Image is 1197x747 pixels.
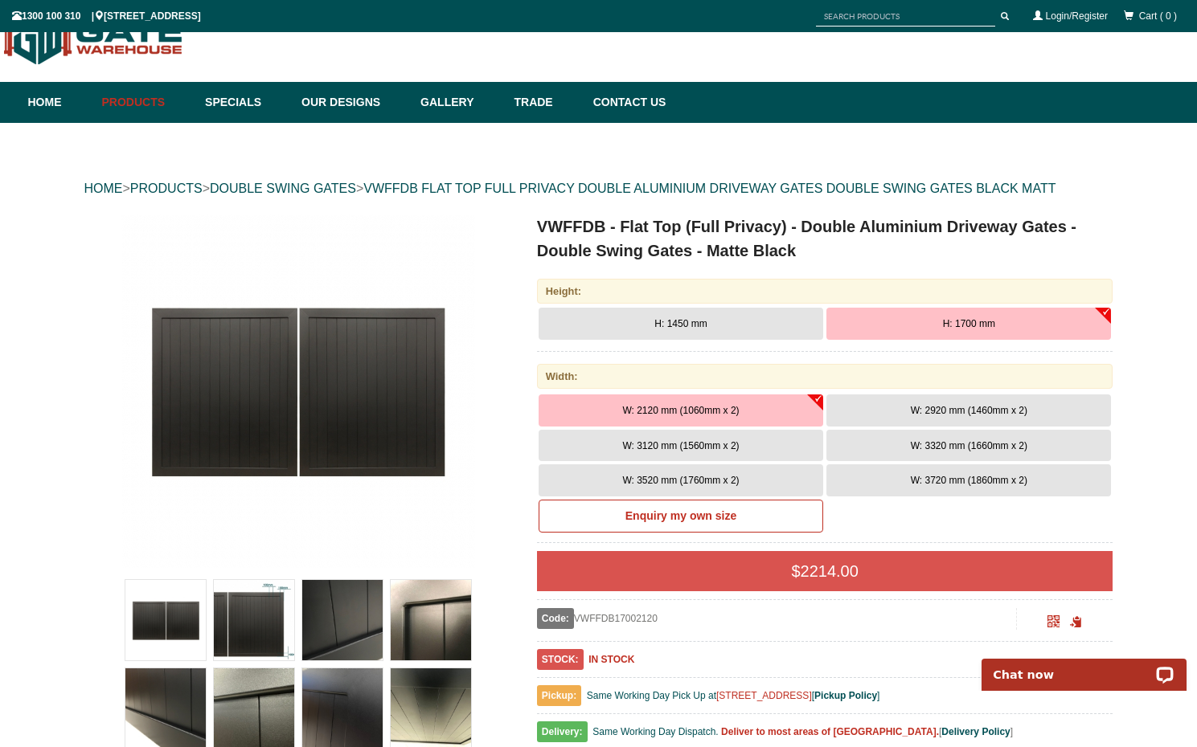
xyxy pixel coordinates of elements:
[539,430,823,462] button: W: 3120 mm (1560mm x 2)
[537,649,584,670] span: STOCK:
[12,10,201,22] span: 1300 100 310 | [STREET_ADDRESS]
[816,6,995,27] input: SEARCH PRODUCTS
[84,182,123,195] a: HOME
[28,82,94,123] a: Home
[537,608,1017,629] div: VWFFDB17002120
[125,580,206,660] img: VWFFDB - Flat Top (Full Privacy) - Double Aluminium Driveway Gates - Double Swing Gates - Matte B...
[86,214,511,568] a: VWFFDB - Flat Top (Full Privacy) - Double Aluminium Driveway Gates - Double Swing Gates - Matte B...
[1047,618,1060,629] a: Click to enlarge and scan to share.
[826,308,1111,340] button: H: 1700 mm
[1070,616,1082,628] span: Click to copy the URL
[537,608,574,629] span: Code:
[539,394,823,427] button: W: 2120 mm (1060mm x 2)
[537,721,588,742] span: Delivery:
[911,475,1027,486] span: W: 3720 mm (1860mm x 2)
[826,464,1111,496] button: W: 3720 mm (1860mm x 2)
[121,214,475,568] img: VWFFDB - Flat Top (Full Privacy) - Double Aluminium Driveway Gates - Double Swing Gates - Matte B...
[625,509,736,522] b: Enquiry my own size
[537,364,1113,389] div: Width:
[94,82,198,123] a: Products
[539,464,823,496] button: W: 3520 mm (1760mm x 2)
[587,690,880,701] span: Same Working Day Pick Up at [ ]
[585,82,666,123] a: Contact Us
[539,308,823,340] button: H: 1450 mm
[197,82,293,123] a: Specials
[1139,10,1177,22] span: Cart ( 0 )
[1046,10,1108,22] a: Login/Register
[716,690,812,701] a: [STREET_ADDRESS]
[214,580,294,660] img: VWFFDB - Flat Top (Full Privacy) - Double Aluminium Driveway Gates - Double Swing Gates - Matte B...
[412,82,506,123] a: Gallery
[363,182,1056,195] a: VWFFDB FLAT TOP FULL PRIVACY DOUBLE ALUMINIUM DRIVEWAY GATES DOUBLE SWING GATES BLACK MATT
[801,562,859,580] span: 2214.00
[622,475,739,486] span: W: 3520 mm (1760mm x 2)
[537,551,1113,591] div: $
[84,163,1113,214] div: > > >
[943,318,995,329] span: H: 1700 mm
[941,726,1010,737] a: Delivery Policy
[130,182,203,195] a: PRODUCTS
[391,580,471,660] img: VWFFDB - Flat Top (Full Privacy) - Double Aluminium Driveway Gates - Double Swing Gates - Matte B...
[826,394,1111,427] button: W: 2920 mm (1460mm x 2)
[537,685,581,706] span: Pickup:
[622,440,739,451] span: W: 3120 mm (1560mm x 2)
[302,580,383,660] img: VWFFDB - Flat Top (Full Privacy) - Double Aluminium Driveway Gates - Double Swing Gates - Matte B...
[622,405,739,416] span: W: 2120 mm (1060mm x 2)
[588,654,634,665] b: IN STOCK
[911,440,1027,451] span: W: 3320 mm (1660mm x 2)
[537,279,1113,304] div: Height:
[826,430,1111,462] button: W: 3320 mm (1660mm x 2)
[210,182,356,195] a: DOUBLE SWING GATES
[971,640,1197,691] iframe: LiveChat chat widget
[506,82,584,123] a: Trade
[592,726,719,737] span: Same Working Day Dispatch.
[654,318,707,329] span: H: 1450 mm
[721,726,939,737] b: Deliver to most areas of [GEOGRAPHIC_DATA].
[537,214,1113,263] h1: VWFFDB - Flat Top (Full Privacy) - Double Aluminium Driveway Gates - Double Swing Gates - Matte B...
[814,690,877,701] a: Pickup Policy
[539,500,823,533] a: Enquiry my own size
[293,82,412,123] a: Our Designs
[911,405,1027,416] span: W: 2920 mm (1460mm x 2)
